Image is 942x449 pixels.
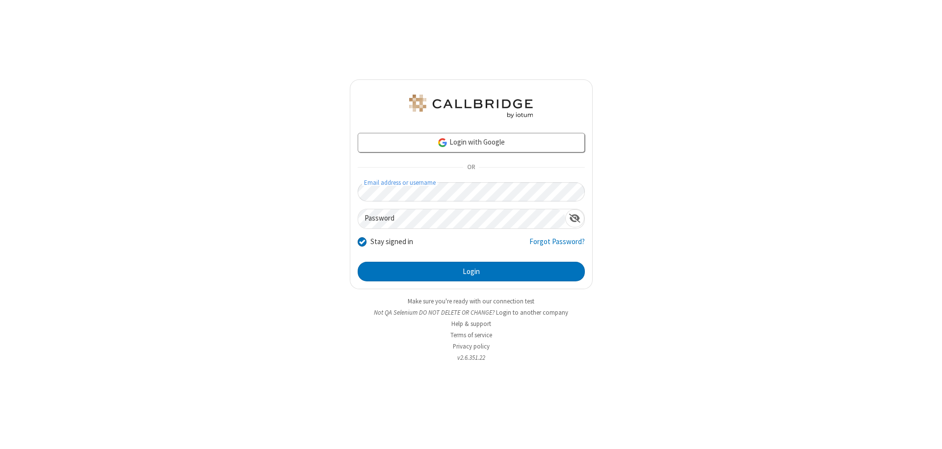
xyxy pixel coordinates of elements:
a: Make sure you're ready with our connection test [408,297,534,305]
input: Password [358,209,565,228]
img: QA Selenium DO NOT DELETE OR CHANGE [407,95,535,118]
label: Stay signed in [370,236,413,248]
button: Login to another company [496,308,568,317]
a: Login with Google [358,133,585,152]
div: Show password [565,209,584,227]
a: Terms of service [450,331,492,339]
a: Privacy policy [453,342,490,350]
span: OR [463,161,479,175]
li: Not QA Selenium DO NOT DELETE OR CHANGE? [350,308,593,317]
a: Forgot Password? [529,236,585,255]
input: Email address or username [358,182,585,201]
img: google-icon.png [437,137,448,148]
li: v2.6.351.22 [350,353,593,362]
a: Help & support [451,320,491,328]
button: Login [358,262,585,281]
